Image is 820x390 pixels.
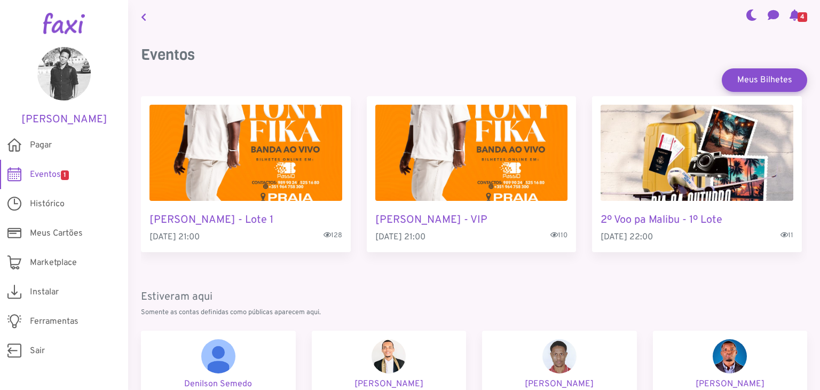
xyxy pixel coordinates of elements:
a: [PERSON_NAME] [16,47,112,126]
h5: 2º Voo pa Malibu - 1º Lote [601,214,793,227]
div: 2 / 3 [367,96,577,252]
span: 4 [798,12,807,22]
span: Pagar [30,139,52,152]
h5: [PERSON_NAME] - Lote 1 [149,214,342,227]
h5: [PERSON_NAME] - VIP [375,214,568,227]
span: Marketplace [30,256,77,269]
span: Meus Cartões [30,227,83,240]
h5: Estiveram aqui [141,291,807,303]
span: 128 [324,231,342,241]
span: Eventos [30,168,69,181]
a: Meus Bilhetes [722,68,807,92]
a: TONY FIKA - VIP [PERSON_NAME] - VIP [DATE] 21:00110 [367,96,577,252]
span: Histórico [30,198,65,210]
div: 3 / 3 [592,96,802,252]
h5: [PERSON_NAME] [16,113,112,126]
img: Adnilson Medina [372,339,406,373]
img: Denilson Semedo [201,339,235,373]
span: Instalar [30,286,59,299]
p: Somente as contas definidas como públicas aparecem aqui. [141,308,807,318]
img: TONY FIKA - Lote 1 [149,105,342,201]
p: [DATE] 21:00 [375,231,568,244]
span: 1 [61,170,69,180]
span: 110 [550,231,567,241]
img: Graciano Fernandes [713,339,747,373]
a: TONY FIKA - Lote 1 [PERSON_NAME] - Lote 1 [DATE] 21:00128 [141,96,351,252]
span: Sair [30,345,45,357]
div: 1 / 3 [141,96,351,252]
img: Carlos Barros [542,339,577,373]
p: [DATE] 22:00 [601,231,793,244]
img: TONY FIKA - VIP [375,105,568,201]
a: 2º Voo pa Malibu - 1º Lote 2º Voo pa Malibu - 1º Lote [DATE] 22:0011 [592,96,802,252]
h3: Eventos [141,46,807,64]
span: Ferramentas [30,315,78,328]
p: [DATE] 21:00 [149,231,342,244]
img: 2º Voo pa Malibu - 1º Lote [601,105,793,201]
span: 11 [780,231,793,241]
